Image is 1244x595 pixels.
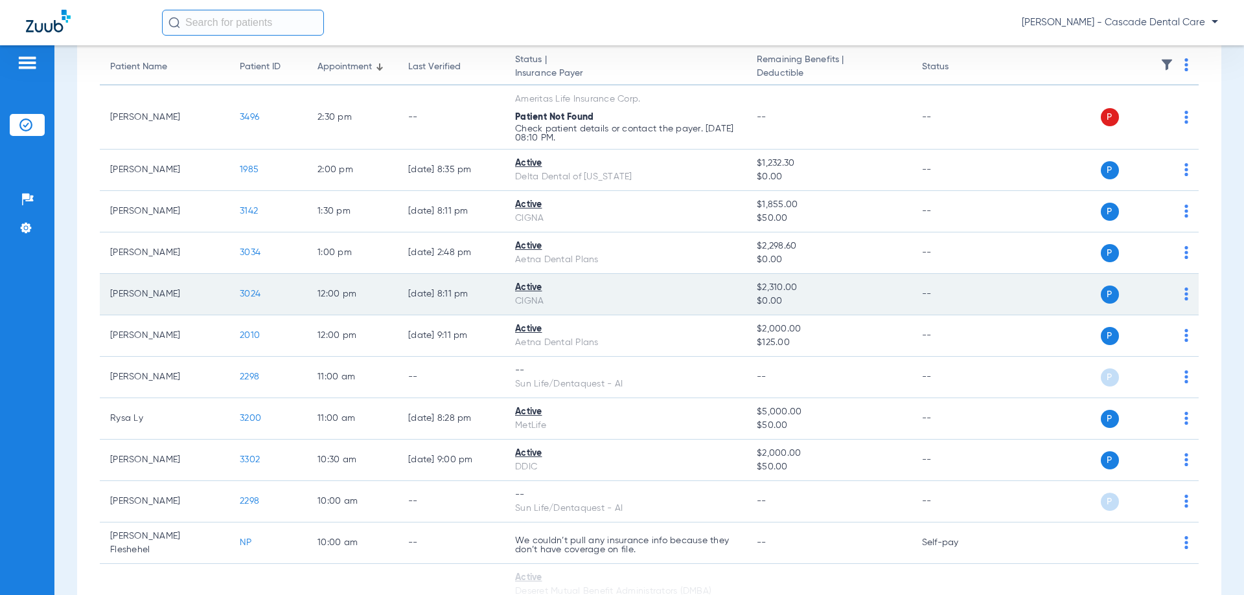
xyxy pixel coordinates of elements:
[912,274,999,315] td: --
[757,419,901,432] span: $50.00
[26,10,71,32] img: Zuub Logo
[100,232,229,274] td: [PERSON_NAME]
[757,460,901,474] span: $50.00
[100,315,229,357] td: [PERSON_NAME]
[515,322,736,336] div: Active
[307,315,398,357] td: 12:00 PM
[515,447,736,460] div: Active
[757,240,901,253] span: $2,298.60
[240,165,259,174] span: 1985
[1184,163,1188,176] img: group-dot-blue.svg
[1101,368,1119,387] span: P
[100,274,229,315] td: [PERSON_NAME]
[240,497,259,506] span: 2298
[1179,533,1244,595] iframe: Chat Widget
[757,113,766,122] span: --
[1022,16,1218,29] span: [PERSON_NAME] - Cascade Dental Care
[515,170,736,184] div: Delta Dental of [US_STATE]
[515,212,736,225] div: CIGNA
[110,60,219,74] div: Patient Name
[515,502,736,515] div: Sun Life/Dentaquest - AI
[515,198,736,212] div: Active
[1184,205,1188,218] img: group-dot-blue.svg
[110,60,167,74] div: Patient Name
[912,191,999,232] td: --
[398,440,505,481] td: [DATE] 9:00 PM
[240,113,259,122] span: 3496
[307,232,398,274] td: 1:00 PM
[757,497,766,506] span: --
[515,336,736,350] div: Aetna Dental Plans
[398,357,505,398] td: --
[757,447,901,460] span: $2,000.00
[912,357,999,398] td: --
[1160,58,1173,71] img: filter.svg
[505,49,746,85] th: Status |
[515,253,736,267] div: Aetna Dental Plans
[408,60,461,74] div: Last Verified
[1101,244,1119,262] span: P
[515,419,736,432] div: MetLife
[912,522,999,564] td: Self-pay
[100,150,229,191] td: [PERSON_NAME]
[515,405,736,419] div: Active
[1184,370,1188,383] img: group-dot-blue.svg
[515,377,736,391] div: Sun Life/Dentaquest - AI
[515,364,736,377] div: --
[408,60,494,74] div: Last Verified
[100,85,229,150] td: [PERSON_NAME]
[307,191,398,232] td: 1:30 PM
[757,198,901,212] span: $1,855.00
[912,232,999,274] td: --
[515,113,593,122] span: Patient Not Found
[1101,286,1119,304] span: P
[912,49,999,85] th: Status
[912,440,999,481] td: --
[1184,453,1188,466] img: group-dot-blue.svg
[307,522,398,564] td: 10:00 AM
[1101,493,1119,511] span: P
[240,60,281,74] div: Patient ID
[398,150,505,191] td: [DATE] 8:35 PM
[757,157,901,170] span: $1,232.30
[912,315,999,357] td: --
[240,331,260,340] span: 2010
[307,150,398,191] td: 2:00 PM
[240,455,260,464] span: 3302
[398,522,505,564] td: --
[240,289,260,298] span: 3024
[1184,329,1188,342] img: group-dot-blue.svg
[757,405,901,419] span: $5,000.00
[757,170,901,184] span: $0.00
[168,17,180,28] img: Search Icon
[1184,111,1188,124] img: group-dot-blue.svg
[100,440,229,481] td: [PERSON_NAME]
[240,60,297,74] div: Patient ID
[1184,495,1188,508] img: group-dot-blue.svg
[912,85,999,150] td: --
[515,67,736,80] span: Insurance Payer
[100,191,229,232] td: [PERSON_NAME]
[515,124,736,142] p: Check patient details or contact the payer. [DATE] 08:10 PM.
[100,522,229,564] td: [PERSON_NAME] Fleshehel
[398,315,505,357] td: [DATE] 9:11 PM
[912,150,999,191] td: --
[307,357,398,398] td: 11:00 AM
[1101,327,1119,345] span: P
[398,274,505,315] td: [DATE] 8:11 PM
[1101,410,1119,428] span: P
[515,571,736,585] div: Active
[515,157,736,170] div: Active
[398,481,505,522] td: --
[757,336,901,350] span: $125.00
[240,372,259,381] span: 2298
[162,10,324,36] input: Search for patients
[515,240,736,253] div: Active
[307,274,398,315] td: 12:00 PM
[912,398,999,440] td: --
[317,60,387,74] div: Appointment
[307,481,398,522] td: 10:00 AM
[757,281,901,295] span: $2,310.00
[515,460,736,474] div: DDIC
